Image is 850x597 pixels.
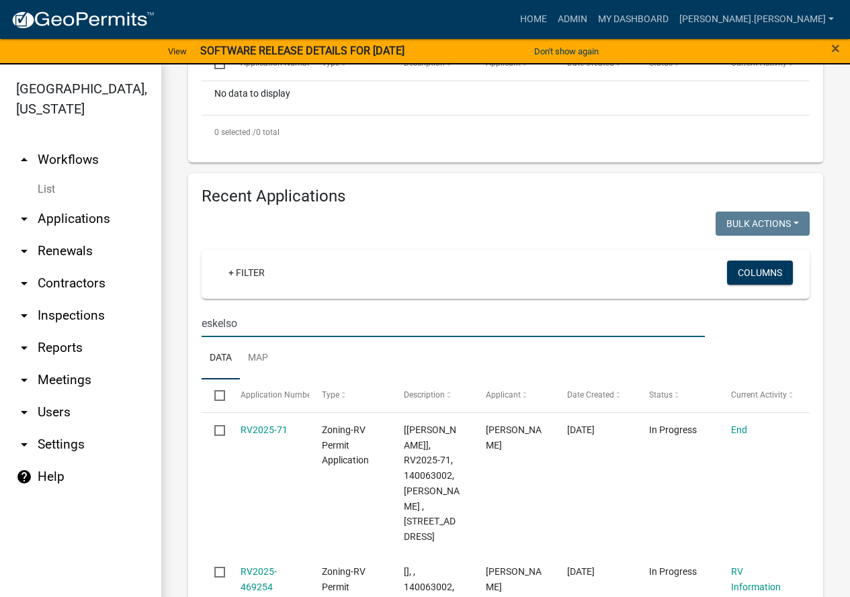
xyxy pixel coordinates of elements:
input: Search for applications [202,310,705,337]
i: arrow_drop_down [16,275,32,291]
a: End [731,424,747,435]
div: No data to display [202,81,810,115]
a: Data [202,337,240,380]
button: Columns [727,261,793,285]
h4: Recent Applications [202,187,810,206]
a: View [163,40,192,62]
a: Admin [552,7,593,32]
i: help [16,469,32,485]
span: Bryanna Daly [486,566,542,592]
datatable-header-cell: Applicant [472,379,554,412]
button: Bulk Actions [716,212,810,236]
span: Bryanna Daly [486,424,542,451]
datatable-header-cell: Application Number [227,379,309,412]
a: Home [515,7,552,32]
i: arrow_drop_down [16,243,32,259]
span: [Wayne Leitheiser], RV2025-71, 140063002, Anthony Daly , 25662 230TH AVE [404,424,460,542]
span: 0 selected / [214,128,256,137]
i: arrow_drop_down [16,372,32,388]
a: RV Information [731,566,781,592]
i: arrow_drop_down [16,404,32,420]
a: Map [240,337,276,380]
span: Zoning-RV Permit Application [322,424,369,466]
a: [PERSON_NAME].[PERSON_NAME] [674,7,839,32]
button: Don't show again [529,40,604,62]
span: Date Created [567,390,614,400]
span: Description [404,390,445,400]
span: Type [322,390,339,400]
datatable-header-cell: Select [202,379,227,412]
span: Applicant [486,390,521,400]
datatable-header-cell: Status [636,379,718,412]
datatable-header-cell: Type [309,379,391,412]
span: Status [649,390,673,400]
span: In Progress [649,566,697,577]
button: Close [831,40,840,56]
span: Current Activity [731,390,787,400]
i: arrow_drop_down [16,211,32,227]
datatable-header-cell: Current Activity [718,379,800,412]
span: 08/27/2025 [567,424,595,435]
i: arrow_drop_down [16,437,32,453]
strong: SOFTWARE RELEASE DETAILS FOR [DATE] [200,44,405,57]
span: × [831,39,840,58]
span: Application Number [241,390,314,400]
a: + Filter [218,261,275,285]
i: arrow_drop_down [16,340,32,356]
div: 0 total [202,116,810,149]
a: RV2025-71 [241,424,288,435]
i: arrow_drop_up [16,152,32,168]
a: My Dashboard [593,7,674,32]
datatable-header-cell: Date Created [554,379,636,412]
i: arrow_drop_down [16,308,32,324]
span: 08/26/2025 [567,566,595,577]
datatable-header-cell: Description [391,379,473,412]
span: In Progress [649,424,697,435]
a: RV2025-469254 [241,566,277,592]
